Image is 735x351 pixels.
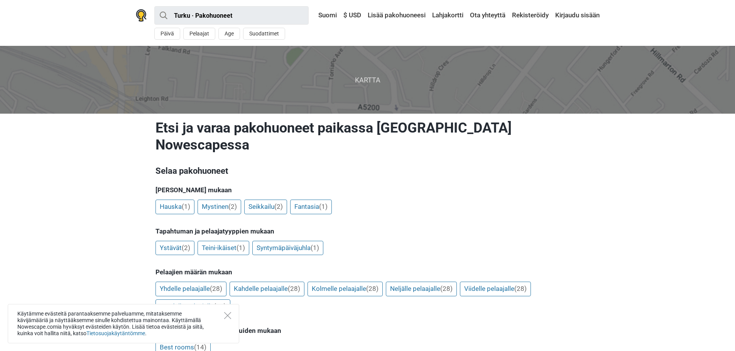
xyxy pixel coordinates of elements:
a: Teini-ikäiset(1) [198,241,249,255]
span: (2) [274,203,283,210]
input: kokeile “London” [154,6,309,25]
a: Kirjaudu sisään [553,8,600,22]
a: Yhdelle pelaajalle(28) [155,282,226,296]
a: Seikkailu(2) [244,200,287,214]
span: (2) [182,244,190,252]
button: Close [224,312,231,319]
a: Viidelle pelaajalle(28) [460,282,531,296]
h5: [PERSON_NAME] ja arvosteluiden mukaan [155,327,580,334]
span: (1) [182,203,190,210]
h1: Etsi ja varaa pakohuoneet paikassa [GEOGRAPHIC_DATA] Nowescapessa [155,119,580,153]
h5: [PERSON_NAME] mukaan [155,186,580,194]
button: Suodattimet [243,28,285,40]
a: Kolmelle pelaajalle(28) [308,282,383,296]
span: (1) [237,244,245,252]
a: Mystinen(2) [198,200,241,214]
a: Hauska(1) [155,200,194,214]
a: Ota yhteyttä [468,8,507,22]
a: $ USD [341,8,363,22]
h5: Pelaajien määrän mukaan [155,268,580,276]
a: Kahdelle pelaajalle(28) [230,282,304,296]
span: (28) [366,285,378,292]
span: (28) [514,285,527,292]
img: Suomi [313,13,318,18]
a: Lahjakortti [430,8,465,22]
h5: Tapahtuman ja pelaajatyyppien mukaan [155,227,580,235]
span: (28) [288,285,300,292]
span: (2) [228,203,237,210]
a: Ystävät(2) [155,241,194,255]
button: Age [218,28,240,40]
button: Pelaajat [183,28,215,40]
span: (14) [194,343,206,351]
h3: Selaa pakohuoneet [155,165,580,177]
span: (28) [440,285,453,292]
a: Suomi [311,8,339,22]
a: Fantasia(1) [290,200,332,214]
button: Päivä [154,28,180,40]
span: (23) [214,302,226,310]
div: Käytämme evästeitä parantaaksemme palveluamme, mitataksemme kävijämääriä ja näyttääksemme sinulle... [8,304,239,343]
img: Nowescape logo [136,9,147,22]
span: (1) [319,203,328,210]
a: Kuudelle pelaajalle(23) [155,299,230,314]
a: Neljälle pelaajalle(28) [386,282,457,296]
a: Rekisteröidy [510,8,551,22]
span: (28) [210,285,222,292]
a: Lisää pakohuoneesi [366,8,427,22]
span: (1) [311,244,319,252]
a: Tietosuojakäytäntömme [86,330,145,336]
a: Syntymäpäiväjuhla(1) [252,241,323,255]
